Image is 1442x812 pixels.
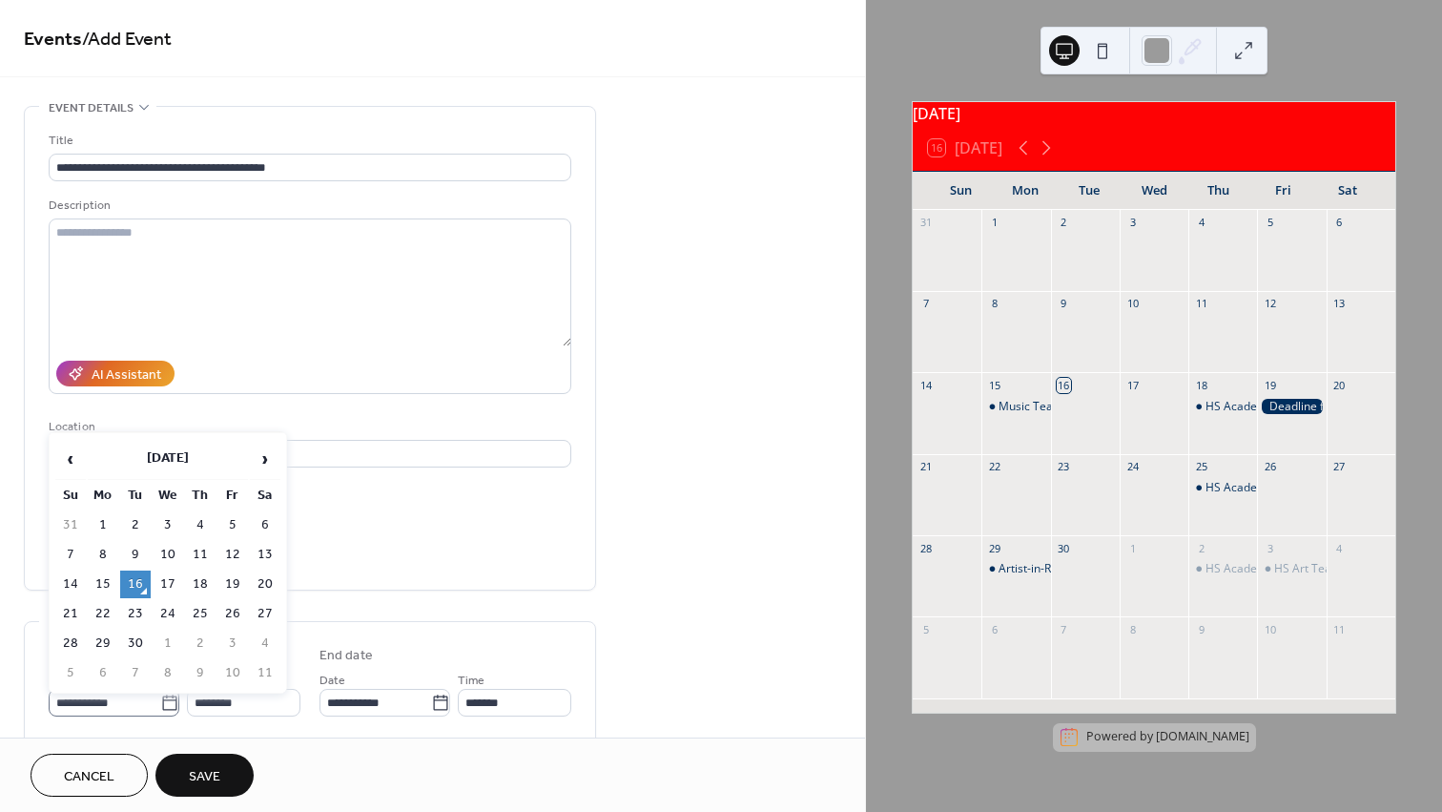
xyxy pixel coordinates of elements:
td: 9 [185,659,216,687]
div: HS Academic Competition at ESC [1188,399,1257,415]
div: Powered by [1086,729,1249,745]
a: [DOMAIN_NAME] [1156,729,1249,745]
button: Cancel [31,754,148,797]
td: 10 [153,541,183,569]
td: 3 [153,511,183,539]
div: 3 [1125,216,1140,230]
td: 11 [250,659,280,687]
div: 9 [1194,622,1208,636]
span: ‹ [56,440,85,478]
div: 6 [987,622,1001,636]
th: Sa [250,482,280,510]
td: 26 [217,600,248,628]
div: HS Art Teacher Professional Dev/ Planning Meeting [1257,561,1326,577]
div: 22 [987,460,1001,474]
div: 14 [918,378,933,392]
td: 30 [120,630,151,657]
div: Thu [1186,172,1251,210]
td: 11 [185,541,216,569]
td: 5 [55,659,86,687]
div: 2 [1057,216,1071,230]
td: 17 [153,571,183,598]
div: End date [319,646,373,666]
div: Tue [1058,172,1123,210]
div: 13 [1332,297,1347,311]
td: 27 [250,600,280,628]
td: 2 [120,511,151,539]
td: 7 [120,659,151,687]
td: 8 [88,541,118,569]
div: 1 [1125,541,1140,555]
div: 10 [1125,297,1140,311]
td: 22 [88,600,118,628]
td: 12 [217,541,248,569]
div: 28 [918,541,933,555]
td: 7 [55,541,86,569]
div: Artist-in-Residency at [GEOGRAPHIC_DATA] begins [999,561,1267,577]
td: 20 [250,571,280,598]
div: 6 [1332,216,1347,230]
div: 4 [1332,541,1347,555]
span: Save [189,767,220,787]
div: 4 [1194,216,1208,230]
div: 30 [1057,541,1071,555]
div: 9 [1057,297,1071,311]
td: 1 [88,511,118,539]
td: 10 [217,659,248,687]
th: Fr [217,482,248,510]
th: Mo [88,482,118,510]
td: 4 [185,511,216,539]
div: 23 [1057,460,1071,474]
span: › [251,440,279,478]
div: Sun [928,172,993,210]
td: 29 [88,630,118,657]
div: Artist-in-Residency at Valley HS begins [981,561,1050,577]
div: Location [49,417,567,437]
div: 27 [1332,460,1347,474]
div: 7 [1057,622,1071,636]
td: 5 [217,511,248,539]
th: Su [55,482,86,510]
div: HS Academic Competition at ESC [1188,561,1257,577]
div: AI Assistant [92,365,161,385]
div: 15 [987,378,1001,392]
span: Cancel [64,767,114,787]
div: 12 [1263,297,1277,311]
div: 29 [987,541,1001,555]
td: 1 [153,630,183,657]
a: Events [24,21,82,58]
div: Fri [1251,172,1316,210]
div: 3 [1263,541,1277,555]
div: Mon [993,172,1058,210]
div: 25 [1194,460,1208,474]
td: 24 [153,600,183,628]
div: 1 [987,216,1001,230]
td: 21 [55,600,86,628]
td: 13 [250,541,280,569]
td: 9 [120,541,151,569]
th: Tu [120,482,151,510]
td: 19 [217,571,248,598]
td: 31 [55,511,86,539]
td: 8 [153,659,183,687]
div: 16 [1057,378,1071,392]
button: Save [155,754,254,797]
th: [DATE] [88,439,248,480]
div: 8 [1125,622,1140,636]
div: Sat [1315,172,1380,210]
td: 6 [250,511,280,539]
div: Deadline for Jr. High and Middle School Quiz Bowl Teams to register for Tournament [1257,399,1326,415]
td: 18 [185,571,216,598]
td: 3 [217,630,248,657]
td: 4 [250,630,280,657]
span: Date [319,671,345,691]
td: 25 [185,600,216,628]
div: Music Teacher Professional Dev/Planning Meeting [999,399,1266,415]
span: Time [458,671,484,691]
div: 5 [1263,216,1277,230]
div: 18 [1194,378,1208,392]
td: 6 [88,659,118,687]
div: Title [49,131,567,151]
div: 2 [1194,541,1208,555]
